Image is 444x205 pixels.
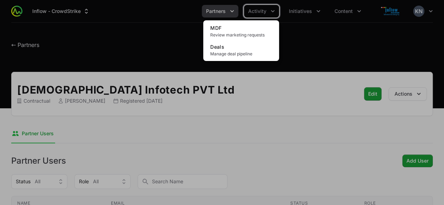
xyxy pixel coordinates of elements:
div: Main navigation [22,5,365,18]
a: DealsManage deal pipeline [205,41,278,60]
span: Deals [210,44,224,50]
span: Manage deal pipeline [210,51,272,57]
div: Activity menu [244,5,279,18]
span: MDF [210,25,221,31]
span: Review marketing requests [210,32,272,38]
a: MDFReview marketing requests [205,22,278,41]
